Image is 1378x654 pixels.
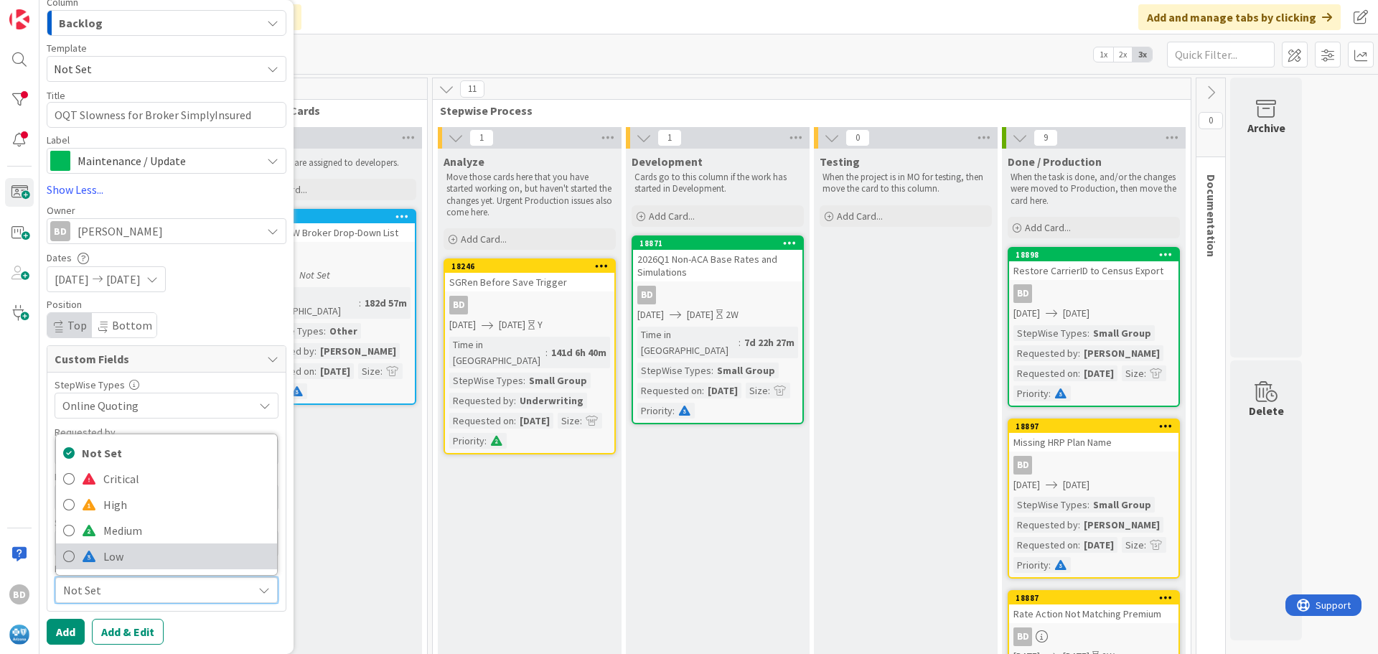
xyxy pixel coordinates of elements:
[56,466,277,492] a: Critical
[449,393,514,408] div: Requested by
[514,393,516,408] span: :
[317,363,354,379] div: [DATE]
[56,492,277,518] a: High
[1016,593,1178,603] div: 18887
[47,89,65,102] label: Title
[1013,456,1032,475] div: BD
[252,212,415,222] div: 17951
[67,318,87,332] span: Top
[326,323,361,339] div: Other
[1080,345,1163,361] div: [PERSON_NAME]
[47,253,72,263] span: Dates
[47,135,70,145] span: Label
[484,433,487,449] span: :
[637,286,656,304] div: BD
[1247,119,1285,136] div: Archive
[1063,306,1089,321] span: [DATE]
[1008,154,1102,169] span: Done / Production
[250,287,359,319] div: Time in [GEOGRAPHIC_DATA]
[637,403,672,419] div: Priority
[1013,306,1040,321] span: [DATE]
[1013,477,1040,492] span: [DATE]
[446,172,613,218] p: Move those cards here that you have started working on, but haven't started the changes yet. Urge...
[634,172,801,195] p: Cards go to this column if the work has started in Development.
[1138,4,1341,30] div: Add and manage tabs by clicking
[444,154,484,169] span: Analyze
[106,271,141,288] span: [DATE]
[358,363,380,379] div: Size
[445,273,614,291] div: SGRen Before Save Trigger
[1087,325,1089,341] span: :
[50,221,70,241] div: BD
[1049,557,1051,573] span: :
[55,472,278,482] div: Requested on
[1013,325,1087,341] div: StepWise Types
[768,383,770,398] span: :
[1033,129,1058,146] span: 9
[820,154,860,169] span: Testing
[30,2,65,19] span: Support
[1009,592,1178,604] div: 18887
[1009,261,1178,280] div: Restore CarrierID to Census Export
[1080,365,1117,381] div: [DATE]
[637,363,711,378] div: StepWise Types
[538,317,543,332] div: Y
[440,103,1173,118] span: Stepwise Process
[361,295,411,311] div: 182d 57m
[1011,172,1177,207] p: When the task is done, and/or the changes were moved to Production, then move the card here.
[1008,419,1180,579] a: 18897Missing HRP Plan NameBD[DATE][DATE]StepWise Types:Small GroupRequested by:[PERSON_NAME]Reque...
[1133,47,1152,62] span: 3x
[1078,365,1080,381] span: :
[244,209,416,405] a: 17951Refresh SW Broker Drop-Down ListBD[DATE]Not SetTime in [GEOGRAPHIC_DATA]:182d 57mStepWise Ty...
[649,210,695,223] span: Add Card...
[449,373,523,388] div: StepWise Types
[47,619,85,645] button: Add
[380,363,383,379] span: :
[1013,345,1078,361] div: Requested by
[461,233,507,246] span: Add Card...
[9,625,29,645] img: avatar
[55,564,278,574] div: Priority
[1009,248,1178,280] div: 18898Restore CarrierID to Census Export
[1094,47,1113,62] span: 1x
[1009,592,1178,623] div: 18887Rate Action Not Matching Premium
[103,468,270,490] span: Critical
[240,103,409,118] span: Assigned Cards
[449,317,476,332] span: [DATE]
[1078,517,1080,533] span: :
[637,307,664,322] span: [DATE]
[78,151,254,171] span: Maintenance / Update
[112,318,152,332] span: Bottom
[1013,386,1049,401] div: Priority
[449,413,514,429] div: Requested on
[1013,517,1078,533] div: Requested by
[746,383,768,398] div: Size
[47,102,286,128] textarea: OQT Slowness for Broker SimplyInsured
[449,337,545,368] div: Time in [GEOGRAPHIC_DATA]
[56,440,277,466] a: Not Set
[92,619,164,645] button: Add & Edit
[704,383,741,398] div: [DATE]
[711,363,713,378] span: :
[1249,402,1284,419] div: Delete
[62,396,246,416] span: Online Quoting
[47,10,286,36] button: Backlog
[444,258,616,454] a: 18246SGRen Before Save TriggerBD[DATE][DATE]YTime in [GEOGRAPHIC_DATA]:141d 6h 40mStepWise Types:...
[1009,420,1178,433] div: 18897
[245,223,415,242] div: Refresh SW Broker Drop-Down List
[548,345,610,360] div: 141d 6h 40m
[713,363,779,378] div: Small Group
[449,433,484,449] div: Priority
[460,80,484,98] span: 11
[1009,456,1178,475] div: BD
[47,181,286,198] a: Show Less...
[1008,247,1180,407] a: 18898Restore CarrierID to Census ExportBD[DATE][DATE]StepWise Types:Small GroupRequested by:[PERS...
[632,154,703,169] span: Development
[741,335,798,350] div: 7d 22h 27m
[1063,477,1089,492] span: [DATE]
[639,238,802,248] div: 18871
[245,246,415,265] div: BD
[56,518,277,543] a: Medium
[359,295,361,311] span: :
[1089,497,1155,513] div: Small Group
